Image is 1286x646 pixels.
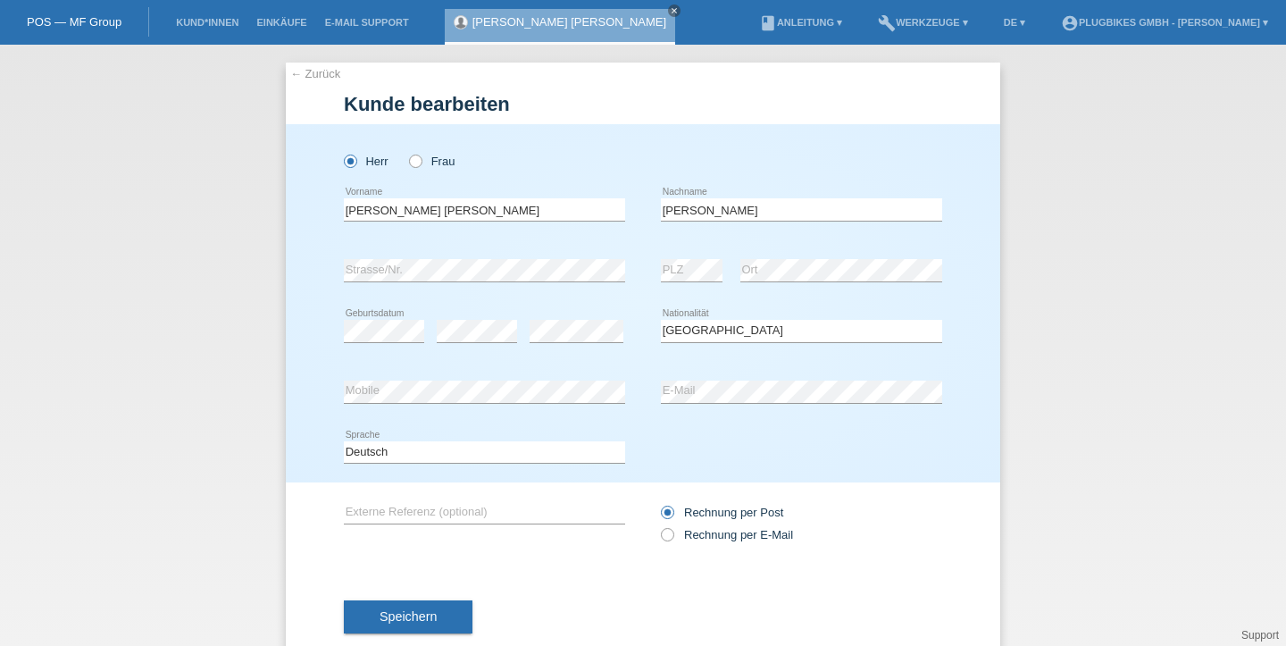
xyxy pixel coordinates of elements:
a: POS — MF Group [27,15,121,29]
input: Rechnung per Post [661,506,672,528]
h1: Kunde bearbeiten [344,93,942,115]
i: book [759,14,777,32]
label: Herr [344,155,388,168]
a: [PERSON_NAME] [PERSON_NAME] [472,15,666,29]
label: Frau [409,155,455,168]
span: Speichern [380,609,437,624]
a: Support [1241,629,1279,642]
label: Rechnung per E-Mail [661,528,793,541]
input: Herr [344,155,355,166]
a: account_circlePlugBikes GmbH - [PERSON_NAME] ▾ [1052,17,1277,28]
a: close [668,4,681,17]
a: DE ▾ [995,17,1034,28]
label: Rechnung per Post [661,506,783,519]
a: bookAnleitung ▾ [750,17,851,28]
i: build [878,14,896,32]
a: Kund*innen [167,17,247,28]
a: E-Mail Support [316,17,418,28]
button: Speichern [344,600,472,634]
input: Frau [409,155,421,166]
i: account_circle [1061,14,1079,32]
a: Einkäufe [247,17,315,28]
input: Rechnung per E-Mail [661,528,672,550]
a: ← Zurück [290,67,340,80]
i: close [670,6,679,15]
a: buildWerkzeuge ▾ [869,17,977,28]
